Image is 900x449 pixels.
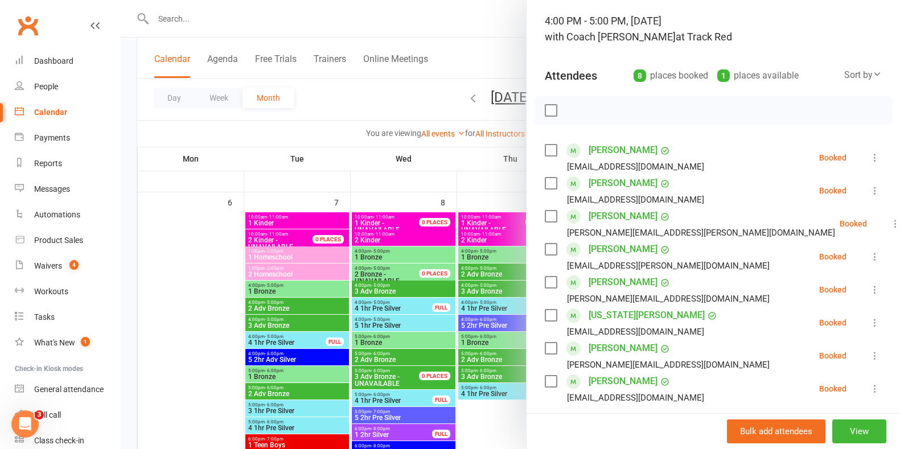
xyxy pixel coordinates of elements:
div: [PERSON_NAME][EMAIL_ADDRESS][DOMAIN_NAME] [567,357,770,372]
div: Messages [34,184,70,193]
div: Tasks [34,312,55,322]
div: Booked [819,253,846,261]
div: Waivers [34,261,62,270]
button: Bulk add attendees [727,419,825,443]
div: Booked [840,220,867,228]
div: People [34,82,58,91]
a: Clubworx [14,11,42,40]
span: at Track Red [676,31,732,43]
a: Reports [15,151,120,176]
iframe: Intercom live chat [11,410,39,438]
div: Sort by [844,68,882,83]
div: Booked [819,319,846,327]
a: Automations [15,202,120,228]
a: [US_STATE][PERSON_NAME] [589,306,705,324]
div: General attendance [34,385,104,394]
div: places booked [634,68,708,84]
div: places available [717,68,799,84]
a: Product Sales [15,228,120,253]
div: 4:00 PM - 5:00 PM, [DATE] [545,13,882,45]
div: [EMAIL_ADDRESS][DOMAIN_NAME] [567,390,704,405]
div: [EMAIL_ADDRESS][DOMAIN_NAME] [567,324,704,339]
a: [PERSON_NAME] [589,174,657,192]
a: Payments [15,125,120,151]
a: [PERSON_NAME] [589,273,657,291]
div: Booked [819,154,846,162]
a: General attendance kiosk mode [15,377,120,402]
a: [PERSON_NAME] [589,141,657,159]
a: Dashboard [15,48,120,74]
span: 3 [35,410,44,419]
div: [EMAIL_ADDRESS][PERSON_NAME][DOMAIN_NAME] [567,258,770,273]
div: [EMAIL_ADDRESS][DOMAIN_NAME] [567,159,704,174]
div: Class check-in [34,436,84,445]
div: [PERSON_NAME][EMAIL_ADDRESS][DOMAIN_NAME] [567,291,770,306]
a: Workouts [15,279,120,304]
button: View [832,419,886,443]
div: Roll call [34,410,61,419]
div: Reports [34,159,62,168]
a: Calendar [15,100,120,125]
div: Payments [34,133,70,142]
div: [PERSON_NAME][EMAIL_ADDRESS][PERSON_NAME][DOMAIN_NAME] [567,225,835,240]
span: with Coach [PERSON_NAME] [545,31,676,43]
div: Booked [819,187,846,195]
a: [PERSON_NAME] [589,372,657,390]
div: Product Sales [34,236,83,245]
div: Dashboard [34,56,73,65]
div: Booked [819,352,846,360]
a: What's New1 [15,330,120,356]
a: Tasks [15,304,120,330]
div: Booked [819,286,846,294]
a: [PERSON_NAME] [589,240,657,258]
div: Workouts [34,287,68,296]
div: 1 [717,69,730,82]
div: What's New [34,338,75,347]
span: 1 [81,337,90,347]
a: [PERSON_NAME] [589,207,657,225]
span: 4 [69,260,79,270]
div: Automations [34,210,80,219]
a: [PERSON_NAME] [589,339,657,357]
a: Roll call [15,402,120,428]
a: Waivers 4 [15,253,120,279]
div: [EMAIL_ADDRESS][DOMAIN_NAME] [567,192,704,207]
div: Attendees [545,68,597,84]
a: Messages [15,176,120,202]
div: Booked [819,385,846,393]
div: 8 [634,69,646,82]
a: People [15,74,120,100]
div: Calendar [34,108,67,117]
